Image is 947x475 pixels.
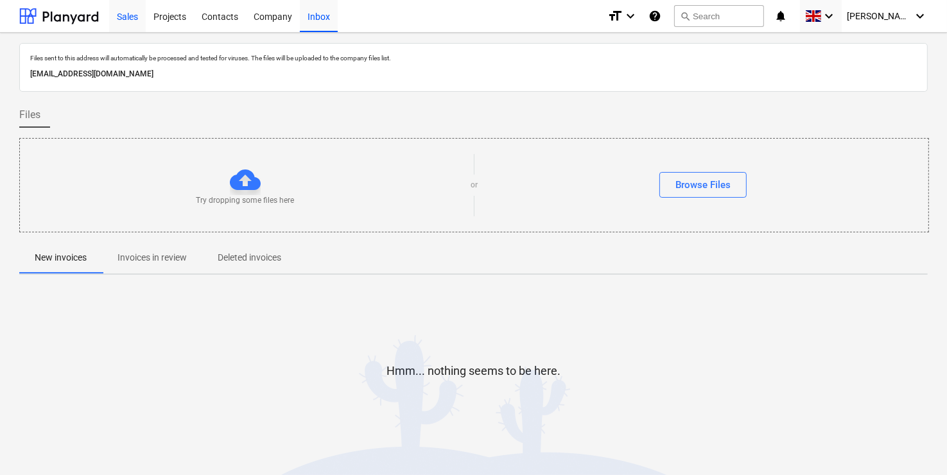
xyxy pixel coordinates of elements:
iframe: Chat Widget [883,413,947,475]
span: [PERSON_NAME] [847,11,911,21]
div: Browse Files [675,177,731,193]
i: keyboard_arrow_down [912,8,928,24]
i: format_size [607,8,623,24]
i: keyboard_arrow_down [821,8,837,24]
button: Search [674,5,764,27]
p: Hmm... nothing seems to be here. [387,363,560,379]
p: or [471,180,478,191]
i: notifications [774,8,787,24]
p: [EMAIL_ADDRESS][DOMAIN_NAME] [30,67,917,81]
p: New invoices [35,251,87,264]
p: Invoices in review [117,251,187,264]
button: Browse Files [659,172,747,198]
span: search [680,11,690,21]
div: Try dropping some files hereorBrowse Files [19,138,929,232]
span: Files [19,107,40,123]
i: keyboard_arrow_down [623,8,638,24]
p: Deleted invoices [218,251,281,264]
i: Knowledge base [648,8,661,24]
p: Files sent to this address will automatically be processed and tested for viruses. The files will... [30,54,917,62]
p: Try dropping some files here [196,195,295,206]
